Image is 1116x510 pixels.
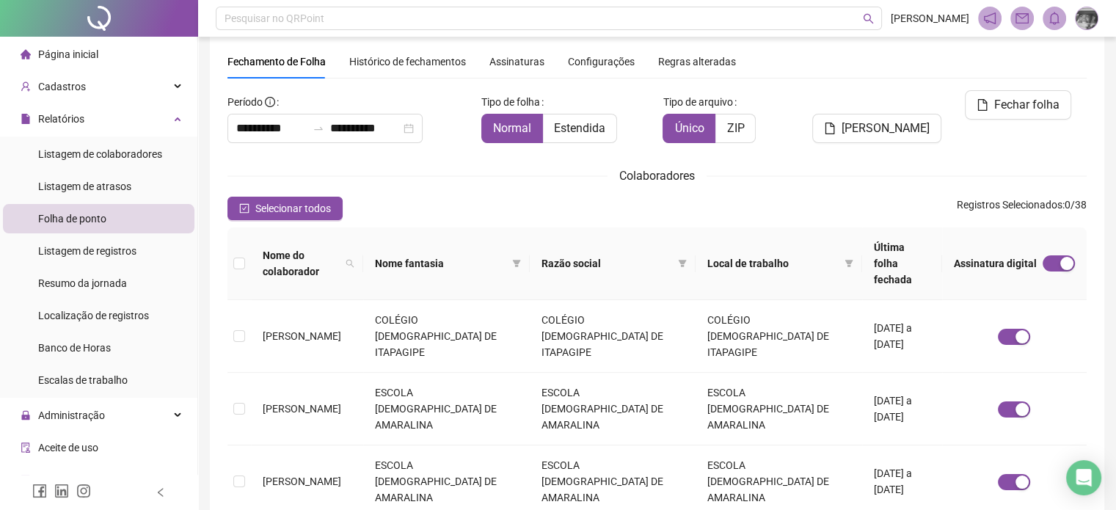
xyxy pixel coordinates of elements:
[678,259,687,268] span: filter
[1066,460,1101,495] div: Open Intercom Messenger
[957,197,1087,220] span: : 0 / 38
[363,373,530,445] td: ESCOLA [DEMOGRAPHIC_DATA] DE AMARALINA
[21,81,31,92] span: user-add
[263,403,341,415] span: [PERSON_NAME]
[349,56,466,68] span: Histórico de fechamentos
[489,57,544,67] span: Assinaturas
[239,203,249,214] span: check-square
[1015,12,1029,25] span: mail
[38,113,84,125] span: Relatórios
[481,94,540,110] span: Tipo de folha
[554,121,605,135] span: Estendida
[38,374,128,386] span: Escalas de trabalho
[21,442,31,453] span: audit
[38,213,106,225] span: Folha de ponto
[227,56,326,68] span: Fechamento de Folha
[493,121,531,135] span: Normal
[38,342,111,354] span: Banco de Horas
[845,259,853,268] span: filter
[954,255,1037,272] span: Assinatura digital
[509,252,524,274] span: filter
[227,197,343,220] button: Selecionar todos
[658,57,736,67] span: Regras alteradas
[227,96,263,108] span: Período
[38,81,86,92] span: Cadastros
[38,409,105,421] span: Administração
[530,300,696,373] td: COLÉGIO [DEMOGRAPHIC_DATA] DE ITAPAGIPE
[343,244,357,283] span: search
[263,330,341,342] span: [PERSON_NAME]
[862,300,942,373] td: [DATE] a [DATE]
[255,200,331,216] span: Selecionar todos
[313,123,324,134] span: to
[512,259,521,268] span: filter
[862,373,942,445] td: [DATE] a [DATE]
[675,252,690,274] span: filter
[977,99,988,111] span: file
[541,255,673,272] span: Razão social
[891,10,969,26] span: [PERSON_NAME]
[21,49,31,59] span: home
[957,199,1062,211] span: Registros Selecionados
[619,169,695,183] span: Colaboradores
[363,300,530,373] td: COLÉGIO [DEMOGRAPHIC_DATA] DE ITAPAGIPE
[842,252,856,274] span: filter
[530,373,696,445] td: ESCOLA [DEMOGRAPHIC_DATA] DE AMARALINA
[21,410,31,420] span: lock
[313,123,324,134] span: swap-right
[375,255,506,272] span: Nome fantasia
[38,148,162,160] span: Listagem de colaboradores
[696,373,862,445] td: ESCOLA [DEMOGRAPHIC_DATA] DE AMARALINA
[38,245,136,257] span: Listagem de registros
[674,121,704,135] span: Único
[38,277,127,289] span: Resumo da jornada
[263,476,341,487] span: [PERSON_NAME]
[994,96,1060,114] span: Fechar folha
[726,121,744,135] span: ZIP
[346,259,354,268] span: search
[76,484,91,498] span: instagram
[265,97,275,107] span: info-circle
[21,114,31,124] span: file
[54,484,69,498] span: linkedin
[842,120,930,137] span: [PERSON_NAME]
[156,487,166,498] span: left
[32,484,47,498] span: facebook
[263,247,340,280] span: Nome do colaborador
[812,114,941,143] button: [PERSON_NAME]
[863,13,874,24] span: search
[1076,7,1098,29] img: 19153
[965,90,1071,120] button: Fechar folha
[568,57,635,67] span: Configurações
[696,300,862,373] td: COLÉGIO [DEMOGRAPHIC_DATA] DE ITAPAGIPE
[663,94,732,110] span: Tipo de arquivo
[38,181,131,192] span: Listagem de atrasos
[707,255,839,272] span: Local de trabalho
[38,310,149,321] span: Localização de registros
[1048,12,1061,25] span: bell
[983,12,996,25] span: notification
[824,123,836,134] span: file
[38,442,98,453] span: Aceite de uso
[38,474,115,486] span: Atestado técnico
[862,227,942,300] th: Última folha fechada
[38,48,98,60] span: Página inicial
